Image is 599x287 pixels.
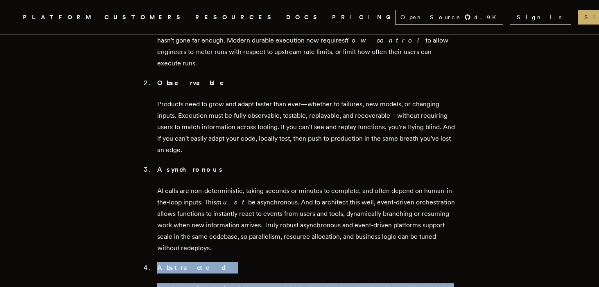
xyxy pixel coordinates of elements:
[157,166,224,173] strong: Asynchronous
[510,10,571,25] a: Sign In
[157,185,455,254] p: AI calls are non-deterministic, taking seconds or minutes to complete, and often depend on human-...
[104,12,185,22] a: CUSTOMERS
[216,198,248,206] em: must
[157,79,235,87] strong: Observable
[23,12,95,22] button: PLATFORM
[332,12,395,22] a: PRICING
[345,36,425,44] em: flow control
[195,12,276,22] button: RESOURCES
[157,99,455,156] p: Products need to grow and adapt faster than ever—whether to failures, new models, or changing inp...
[157,12,455,69] p: Every workflow must be stateful and resilient by default, so failures, restarts, or outages don't...
[400,13,461,21] span: Open Source
[157,264,233,271] strong: Abstracted
[474,13,501,21] span: 4.9 K
[286,12,322,22] a: DOCS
